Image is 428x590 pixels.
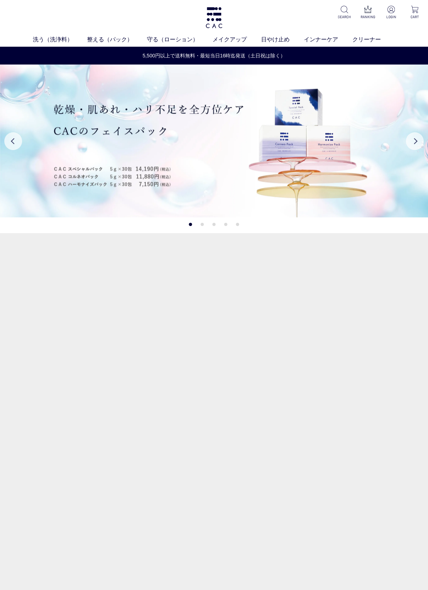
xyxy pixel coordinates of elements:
[236,223,239,226] button: 5 of 5
[213,35,261,44] a: メイクアップ
[224,223,228,226] button: 4 of 5
[4,132,22,150] button: Previous
[87,35,147,44] a: 整える（パック）
[337,6,352,20] a: SEARCH
[384,6,399,20] a: LOGIN
[360,6,375,20] a: RANKING
[0,52,428,60] a: 5,500円以上で送料無料・最短当日16時迄発送（土日祝は除く）
[201,223,204,226] button: 2 of 5
[360,14,375,20] p: RANKING
[205,7,223,28] img: logo
[384,14,399,20] p: LOGIN
[261,35,304,44] a: 日やけ止め
[407,6,422,20] a: CART
[407,14,422,20] p: CART
[147,35,213,44] a: 守る（ローション）
[33,35,87,44] a: 洗う（洗浄料）
[304,35,352,44] a: インナーケア
[352,35,395,44] a: クリーナー
[406,132,424,150] button: Next
[213,223,216,226] button: 3 of 5
[189,223,192,226] button: 1 of 5
[337,14,352,20] p: SEARCH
